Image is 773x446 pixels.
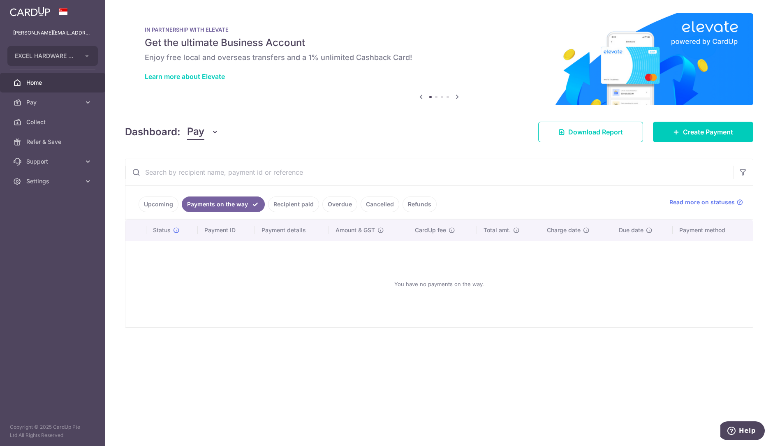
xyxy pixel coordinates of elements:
h4: Dashboard: [125,125,181,139]
a: Upcoming [139,196,178,212]
button: EXCEL HARDWARE PTE LTD [7,46,98,66]
th: Payment method [673,220,753,241]
h6: Enjoy free local and overseas transfers and a 1% unlimited Cashback Card! [145,53,734,62]
a: Learn more about Elevate [145,72,225,81]
a: Create Payment [653,122,753,142]
span: Settings [26,177,81,185]
a: Refunds [403,196,437,212]
span: Support [26,157,81,166]
input: Search by recipient name, payment id or reference [125,159,733,185]
span: Due date [619,226,643,234]
span: Download Report [568,127,623,137]
h5: Get the ultimate Business Account [145,36,734,49]
img: CardUp [10,7,50,16]
span: Total amt. [484,226,511,234]
span: Pay [26,98,81,106]
span: Refer & Save [26,138,81,146]
iframe: Opens a widget where you can find more information [720,421,765,442]
span: Pay [187,124,204,140]
img: Renovation banner [125,13,753,105]
span: Status [153,226,171,234]
p: IN PARTNERSHIP WITH ELEVATE [145,26,734,33]
span: Home [26,79,81,87]
span: EXCEL HARDWARE PTE LTD [15,52,76,60]
button: Pay [187,124,219,140]
a: Read more on statuses [669,198,743,206]
a: Cancelled [361,196,399,212]
a: Recipient paid [268,196,319,212]
span: CardUp fee [415,226,446,234]
span: Charge date [547,226,581,234]
a: Overdue [322,196,357,212]
span: Collect [26,118,81,126]
div: You have no payments on the way. [135,248,743,320]
th: Payment ID [198,220,255,241]
th: Payment details [255,220,329,241]
a: Download Report [538,122,643,142]
span: Create Payment [683,127,733,137]
span: Read more on statuses [669,198,735,206]
span: Amount & GST [336,226,375,234]
a: Payments on the way [182,196,265,212]
p: [PERSON_NAME][EMAIL_ADDRESS][DOMAIN_NAME] [13,29,92,37]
